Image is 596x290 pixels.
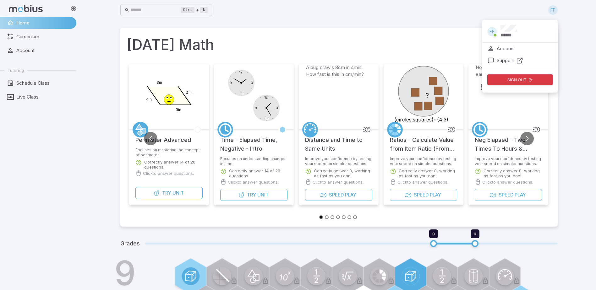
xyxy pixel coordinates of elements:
[127,34,551,55] h1: [DATE] Math
[325,215,329,219] button: Go to slide 2
[144,159,203,169] p: Correctly answer 14 of 20 questions.
[548,5,558,15] div: FF
[135,129,191,144] h5: Perimeter Advanced
[302,122,318,137] a: Speed/Distance/Time
[475,129,542,153] h5: Neg Elapsed - Two Times To Hours & Minutes - Full Hours
[257,191,268,198] span: Unit
[144,132,157,145] button: Go to previous slide
[135,148,203,156] p: Focuses on mastering the concept of perimeter.
[16,33,72,40] span: Curriculum
[181,6,208,14] div: +
[251,81,253,85] text: 3
[342,215,346,219] button: Go to slide 5
[475,189,542,201] button: SpeedPlay
[347,215,351,219] button: Go to slide 6
[472,122,488,137] a: Time
[146,97,151,102] text: 4in
[394,116,448,123] text: (circles:squares)=(4:3)
[228,179,279,185] p: Click to answer questions.
[331,215,334,219] button: Go to slide 3
[156,80,162,85] text: 3in
[143,170,194,176] p: Click to answer questions.
[426,91,429,99] text: ?
[387,122,403,137] a: Rates/Ratios
[520,132,534,145] button: Go to next slide
[498,191,513,198] span: Speed
[514,191,526,198] span: Play
[230,81,232,85] text: 9
[475,156,542,165] p: Improve your confidence by testing your speed on simpler questions.
[229,168,287,178] p: Correctly answer 14 of 20 questions.
[474,231,476,236] span: 9
[319,215,323,219] button: Go to slide 1
[305,129,372,153] h5: Distance and Time to Same Units
[181,7,195,13] kbd: Ctrl
[16,47,72,54] span: Account
[220,129,287,153] h5: Time - Elapsed Time, Negative - Intro
[265,95,268,99] text: 12
[487,74,553,85] button: Sign out
[176,107,181,112] text: 3in
[497,45,515,52] p: Account
[429,191,441,198] span: Play
[133,122,148,137] a: Geometry 2D
[200,7,207,13] kbd: k
[265,116,267,120] text: 6
[476,64,541,78] p: How many hours and minutes earlier is the second clock?
[255,106,257,110] text: 9
[314,168,372,178] p: Correctly answer 8, working as fast as you can!
[413,191,428,198] span: Speed
[313,179,364,185] p: Click to answer questions.
[276,106,278,110] text: 3
[336,215,340,219] button: Go to slide 4
[240,91,242,95] text: 6
[399,168,457,178] p: Correctly answer 8, working as fast as you can!
[390,156,457,165] p: Improve your confidence by testing your speed on simpler questions.
[162,190,171,196] span: Try
[345,191,356,198] span: Play
[484,168,542,178] p: Correctly answer 8, working as fast as you can!
[390,189,457,201] button: SpeedPlay
[487,27,497,36] div: FF
[16,94,72,100] span: Live Class
[16,80,72,87] span: Schedule Class
[306,64,371,78] p: A bug crawls 8cm in 4min. How fast is this in cm/min?
[432,231,435,236] span: 8
[172,190,183,196] span: Unit
[397,179,448,185] p: Click to answer questions.
[114,256,136,290] h1: 9
[353,215,357,219] button: Go to slide 7
[497,57,514,64] p: Support
[239,70,243,74] text: 12
[135,187,203,199] button: TryUnit
[217,122,233,137] a: Time
[120,239,140,248] h5: Grades
[8,67,24,73] span: Tutoring
[482,179,533,185] p: Click to answer questions.
[16,19,72,26] span: Home
[186,90,192,95] text: 4in
[220,189,287,201] button: TryUnit
[329,191,343,198] span: Speed
[390,129,457,153] h5: Ratios - Calculate Value from Item Ratio (From Image)
[480,80,537,94] h3: 9:00 vs. 7:00
[247,191,256,198] span: Try
[305,189,372,201] button: SpeedPlay
[305,156,372,165] p: Improve your confidence by testing your speed on simpler questions.
[220,156,287,165] p: Focuses on understanding changes in time.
